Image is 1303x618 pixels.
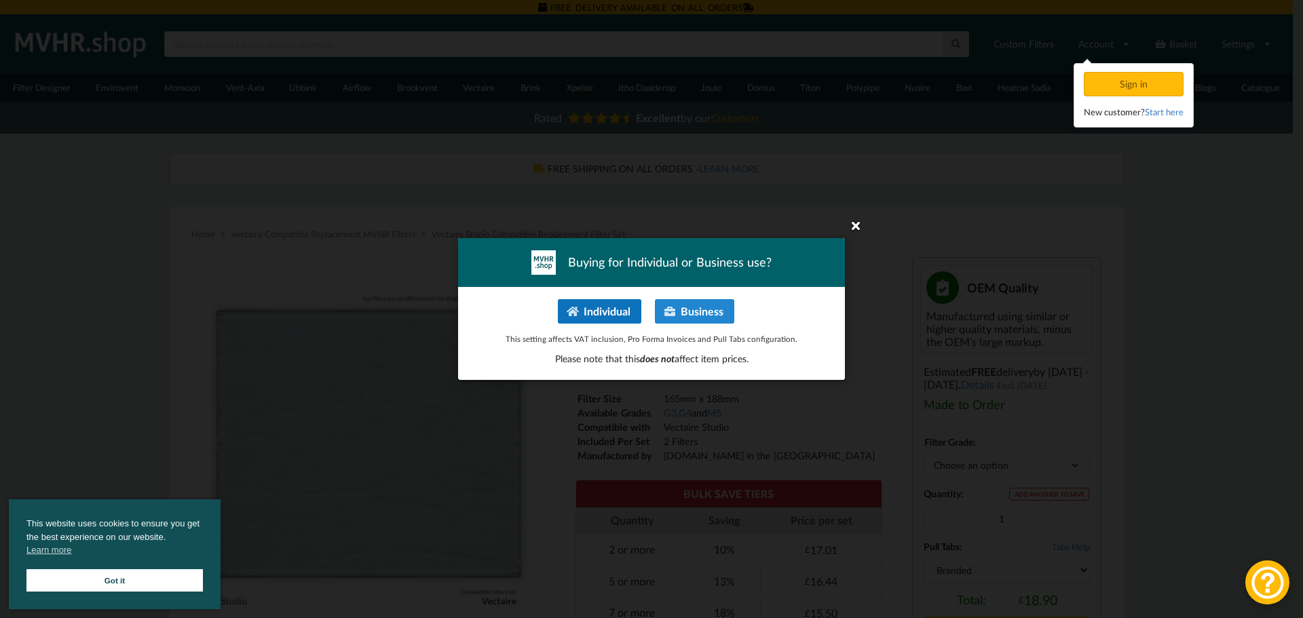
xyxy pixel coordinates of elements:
[1145,107,1184,117] a: Start here
[640,353,675,364] span: does not
[472,333,831,345] p: This setting affects VAT inclusion, Pro Forma Invoices and Pull Tabs configuration.
[472,352,831,366] p: Please note that this affect item prices.
[26,569,203,592] a: Got it cookie
[568,254,772,271] span: Buying for Individual or Business use?
[1084,72,1184,96] div: Sign in
[1084,78,1186,90] a: Sign in
[26,543,71,557] a: cookies - Learn more
[9,499,221,609] div: cookieconsent
[1084,105,1184,119] div: New customer?
[26,517,203,560] span: This website uses cookies to ensure you get the best experience on our website.
[655,299,734,324] button: Business
[531,250,556,275] img: mvhr-inverted.png
[558,299,641,324] button: Individual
